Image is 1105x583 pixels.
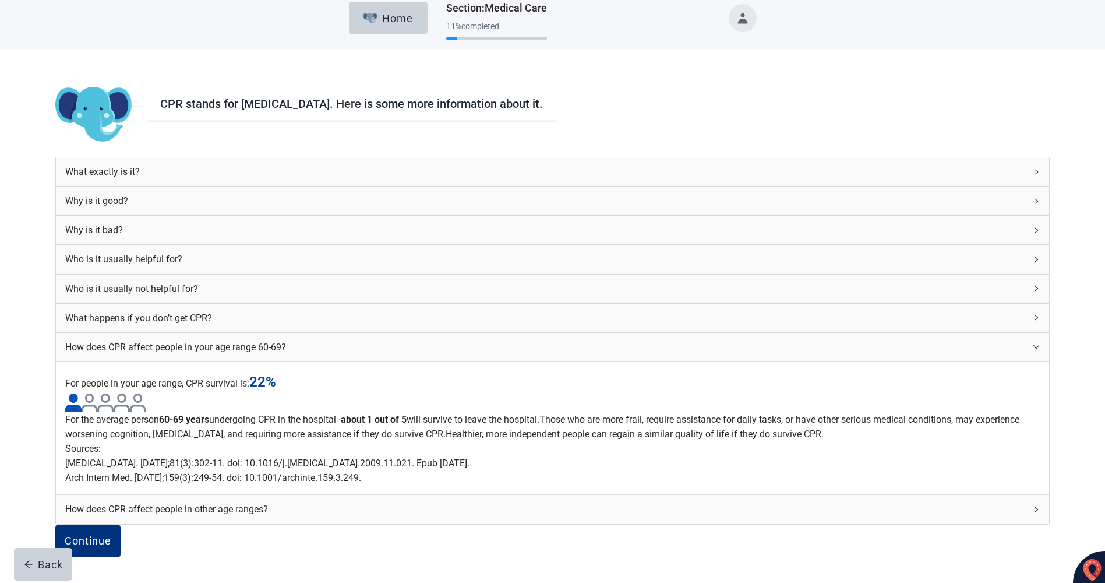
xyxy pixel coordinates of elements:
[363,13,377,23] img: Elephant
[1033,198,1040,205] span: right
[363,12,413,24] div: Home
[114,394,130,412] img: User
[65,414,1019,440] label: Those who are more frail, require assistance for daily tasks, or have other serious medical condi...
[56,157,1049,186] div: What exactly is it?
[65,470,1040,485] div: Arch Intern Med. [DATE];159(3):249-54. doi: 10.1001/archinte.159.3.249.
[65,164,1026,179] div: What exactly is it?
[1033,343,1040,350] span: right
[56,245,1049,273] div: Who is it usually helpful for?
[65,340,1026,354] div: How does CPR affect people in your age range 60-69?
[446,22,547,31] div: 11 % completed
[56,275,1049,303] div: Who is it usually not helpful for?
[446,429,824,440] label: Healthier, more independent people can regain a similar quality of life if they do survive CPR.
[24,560,33,569] span: arrow-left
[130,394,146,412] img: User
[65,223,1026,237] div: Why is it bad?
[56,333,1049,361] div: How does CPR affect people in your age range 60-69?
[65,252,1026,266] div: Who is it usually helpful for?
[1033,256,1040,263] span: right
[1033,506,1040,513] span: right
[65,282,1026,296] div: Who is it usually not helpful for?
[65,414,539,425] label: For the average person undergoing CPR in the hospital - will survive to leave the hospital.
[65,311,1026,325] div: What happens if you don’t get CPR?
[82,394,98,412] img: User
[341,414,407,425] strong: about 1 out of 5
[729,4,757,32] button: Toggle account menu
[65,502,1026,517] div: How does CPR affect people in other age ranges?
[160,97,543,111] div: CPR stands for [MEDICAL_DATA]. Here is some more information about it.
[55,525,121,557] button: Continue
[97,394,114,412] img: User
[65,535,111,547] div: Continue
[1033,168,1040,175] span: right
[14,548,72,581] button: arrow-leftBack
[65,378,249,389] label: For people in your age range, CPR survival is:
[65,456,1040,470] div: [MEDICAL_DATA]. [DATE];81(3):302-11. doi: 10.1016/j.[MEDICAL_DATA].2009.11.021. Epub [DATE].
[1033,314,1040,321] span: right
[1033,227,1040,234] span: right
[55,87,132,143] img: Koda Elephant
[56,495,1049,524] div: How does CPR affect people in other age ranges?
[56,216,1049,244] div: Why is it bad?
[446,17,547,45] div: Progress section
[65,441,1040,456] div: Sources:
[65,194,1026,208] div: Why is it good?
[24,559,63,570] div: Back
[1033,285,1040,292] span: right
[56,187,1049,215] div: Why is it good?
[65,394,82,412] img: User
[56,304,1049,332] div: What happens if you don’t get CPR?
[249,374,276,390] label: 22%
[159,414,209,425] strong: 60-69 years
[349,2,428,34] button: ElephantHome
